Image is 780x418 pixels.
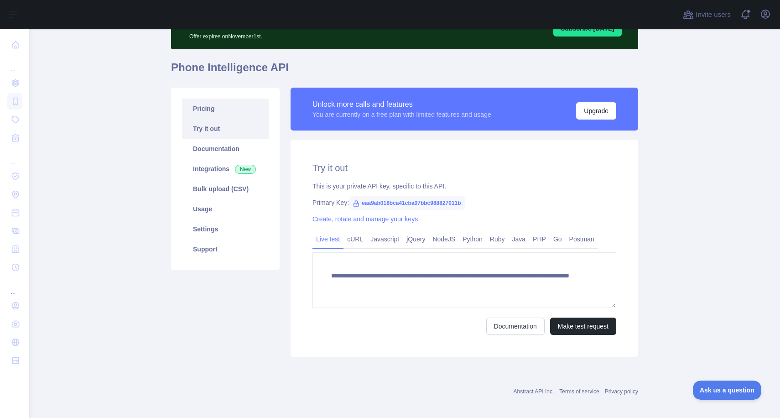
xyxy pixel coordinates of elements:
[312,162,616,174] h2: Try it out
[550,232,566,246] a: Go
[681,7,733,22] button: Invite users
[182,119,269,139] a: Try it out
[566,232,598,246] a: Postman
[182,159,269,179] a: Integrations New
[312,198,616,207] div: Primary Key:
[182,99,269,119] a: Pricing
[312,182,616,191] div: This is your private API key, specific to this API.
[693,381,762,400] iframe: Toggle Customer Support
[7,148,22,166] div: ...
[182,179,269,199] a: Bulk upload (CSV)
[312,215,418,223] a: Create, rotate and manage your keys
[312,110,491,119] div: You are currently on a free plan with limited features and usage
[486,318,545,335] a: Documentation
[182,239,269,259] a: Support
[559,388,599,395] a: Terms of service
[486,232,509,246] a: Ruby
[459,232,486,246] a: Python
[182,139,269,159] a: Documentation
[605,388,638,395] a: Privacy policy
[235,165,256,174] span: New
[182,219,269,239] a: Settings
[7,55,22,73] div: ...
[349,196,465,210] span: eaa9ab018bca41cba07bbc988827011b
[189,29,440,40] p: Offer expires on November 1st.
[509,232,530,246] a: Java
[7,277,22,296] div: ...
[171,60,638,82] h1: Phone Intelligence API
[529,232,550,246] a: PHP
[550,318,616,335] button: Make test request
[367,232,403,246] a: Javascript
[182,199,269,219] a: Usage
[403,232,429,246] a: jQuery
[514,388,554,395] a: Abstract API Inc.
[429,232,459,246] a: NodeJS
[312,99,491,110] div: Unlock more calls and features
[343,232,367,246] a: cURL
[312,232,343,246] a: Live test
[696,10,731,20] span: Invite users
[576,102,616,120] button: Upgrade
